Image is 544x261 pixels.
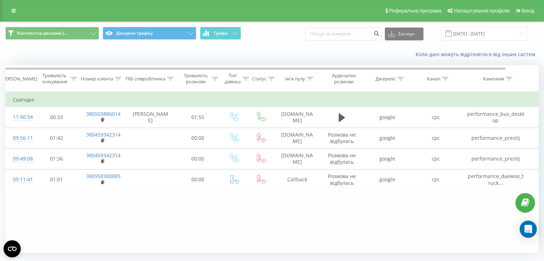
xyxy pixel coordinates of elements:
div: 11:40:54 [13,110,27,124]
td: 00:00 [176,128,220,148]
a: 380459342314 [86,152,121,159]
span: Розмова не відбулась [328,131,356,144]
button: Джерела трафіку [103,27,196,40]
td: 00:33 [34,107,79,128]
td: performance_prestij [460,148,531,169]
td: Callback [274,169,320,190]
div: 09:11:41 [13,173,27,187]
button: Графік [200,27,241,40]
td: cpc [412,169,460,190]
td: cpc [412,107,460,128]
td: 00:00 [176,148,220,169]
a: 380459342314 [86,131,121,138]
td: [DOMAIN_NAME] [274,128,320,148]
td: google [363,169,412,190]
div: 09:56:11 [13,131,27,145]
td: [PERSON_NAME] [126,107,176,128]
td: [DOMAIN_NAME] [274,107,320,128]
td: 01:36 [34,148,79,169]
td: performance_bus_desktop [460,107,531,128]
td: google [363,128,412,148]
div: Аудіозапис розмови [327,73,361,85]
div: Open Intercom Messenger [520,221,537,238]
span: Графік [214,31,228,36]
td: performance_prestij [460,128,531,148]
a: 380958300885 [86,173,121,179]
div: Канал [427,76,440,82]
td: 01:42 [34,128,79,148]
div: Джерело [376,76,396,82]
div: Номер клієнта [81,76,113,82]
td: 01:01 [34,169,79,190]
a: Коли дані можуть відрізнятися вiд інших систем [416,51,539,58]
td: 00:00 [176,169,220,190]
a: 380503886014 [86,110,121,117]
button: Контекстна реклама (... [5,27,99,40]
span: Контекстна реклама (... [17,30,67,36]
div: ПІБ співробітника [126,76,165,82]
span: Реферальна програма [389,8,442,14]
div: Тип дзвінка [225,73,241,85]
span: Розмова не відбулась [328,173,356,186]
button: Open CMP widget [4,240,21,257]
td: cpc [412,128,460,148]
div: 09:49:08 [13,152,27,166]
button: Експорт [385,28,423,40]
td: google [363,107,412,128]
td: google [363,148,412,169]
td: [DOMAIN_NAME] [274,148,320,169]
div: Тривалість очікування [40,73,69,85]
td: 01:55 [176,107,220,128]
div: Тривалість розмови [182,73,210,85]
div: Статус [252,76,266,82]
input: Пошук за номером [305,28,381,40]
div: Ім'я пулу [285,76,305,82]
span: Розмова не відбулась [328,152,356,165]
td: cpc [412,148,460,169]
span: performance_daewoo_truck... [468,173,524,186]
div: Кампанія [483,76,504,82]
div: [PERSON_NAME] [1,76,37,82]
